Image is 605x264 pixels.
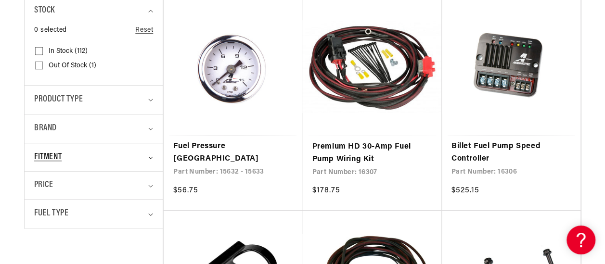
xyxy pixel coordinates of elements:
span: Fuel Type [34,207,68,221]
span: Price [34,179,53,192]
span: In stock (112) [49,47,88,56]
summary: Price [34,172,153,199]
summary: Brand (0 selected) [34,114,153,143]
a: Reset [135,25,153,36]
a: Billet Fuel Pump Speed Controller [451,140,571,165]
summary: Fuel Type (0 selected) [34,200,153,228]
a: Premium HD 30-Amp Fuel Pump Wiring Kit [312,141,432,165]
summary: Fitment (0 selected) [34,143,153,172]
span: Fitment [34,151,62,164]
span: Brand [34,122,57,136]
a: Fuel Pressure [GEOGRAPHIC_DATA] [173,140,293,165]
span: Stock [34,4,55,18]
span: Out of stock (1) [49,62,96,70]
span: Product type [34,93,83,107]
summary: Product type (0 selected) [34,86,153,114]
span: 0 selected [34,25,67,36]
